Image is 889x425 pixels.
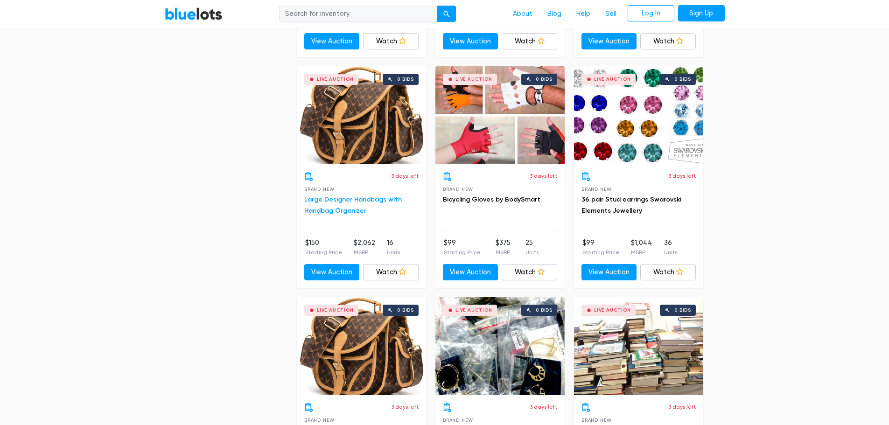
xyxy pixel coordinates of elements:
[435,66,565,164] a: Live Auction 0 bids
[674,308,691,313] div: 0 bids
[581,264,637,281] a: View Auction
[305,238,342,257] li: $150
[317,308,354,313] div: Live Auction
[363,264,419,281] a: Watch
[581,418,612,423] span: Brand New
[668,403,696,411] p: 3 days left
[363,33,419,50] a: Watch
[443,187,473,192] span: Brand New
[455,308,492,313] div: Live Auction
[582,248,619,257] p: Starting Price
[678,5,725,22] a: Sign Up
[574,66,703,164] a: Live Auction 0 bids
[640,33,696,50] a: Watch
[305,248,342,257] p: Starting Price
[581,33,637,50] a: View Auction
[530,403,557,411] p: 3 days left
[165,7,223,21] a: BlueLots
[569,5,598,23] a: Help
[582,238,619,257] li: $99
[525,238,539,257] li: 25
[640,264,696,281] a: Watch
[536,77,553,82] div: 0 bids
[502,33,557,50] a: Watch
[496,248,511,257] p: MSRP
[496,238,511,257] li: $375
[668,172,696,180] p: 3 days left
[354,238,375,257] li: $2,062
[628,5,674,22] a: Log In
[594,308,631,313] div: Live Auction
[304,418,335,423] span: Brand New
[525,248,539,257] p: Units
[297,297,426,395] a: Live Auction 0 bids
[304,264,360,281] a: View Auction
[536,308,553,313] div: 0 bids
[581,187,612,192] span: Brand New
[631,248,652,257] p: MSRP
[297,66,426,164] a: Live Auction 0 bids
[664,238,677,257] li: 36
[435,297,565,395] a: Live Auction 0 bids
[664,248,677,257] p: Units
[530,172,557,180] p: 3 days left
[443,264,498,281] a: View Auction
[304,195,402,215] a: Large Designer Handbags with Handbag Organizer
[443,195,540,203] a: Bicycling Gloves by BodySmart
[444,238,481,257] li: $99
[354,248,375,257] p: MSRP
[594,77,631,82] div: Live Auction
[455,77,492,82] div: Live Auction
[397,77,414,82] div: 0 bids
[502,264,557,281] a: Watch
[391,172,419,180] p: 3 days left
[574,297,703,395] a: Live Auction 0 bids
[317,77,354,82] div: Live Auction
[631,238,652,257] li: $1,044
[387,238,400,257] li: 16
[279,6,438,22] input: Search for inventory
[444,248,481,257] p: Starting Price
[581,195,681,215] a: 36 pair Stud earrings Swarovski Elements Jewellery
[674,77,691,82] div: 0 bids
[598,5,624,23] a: Sell
[387,248,400,257] p: Units
[397,308,414,313] div: 0 bids
[540,5,569,23] a: Blog
[443,33,498,50] a: View Auction
[304,33,360,50] a: View Auction
[304,187,335,192] span: Brand New
[391,403,419,411] p: 3 days left
[505,5,540,23] a: About
[443,418,473,423] span: Brand New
